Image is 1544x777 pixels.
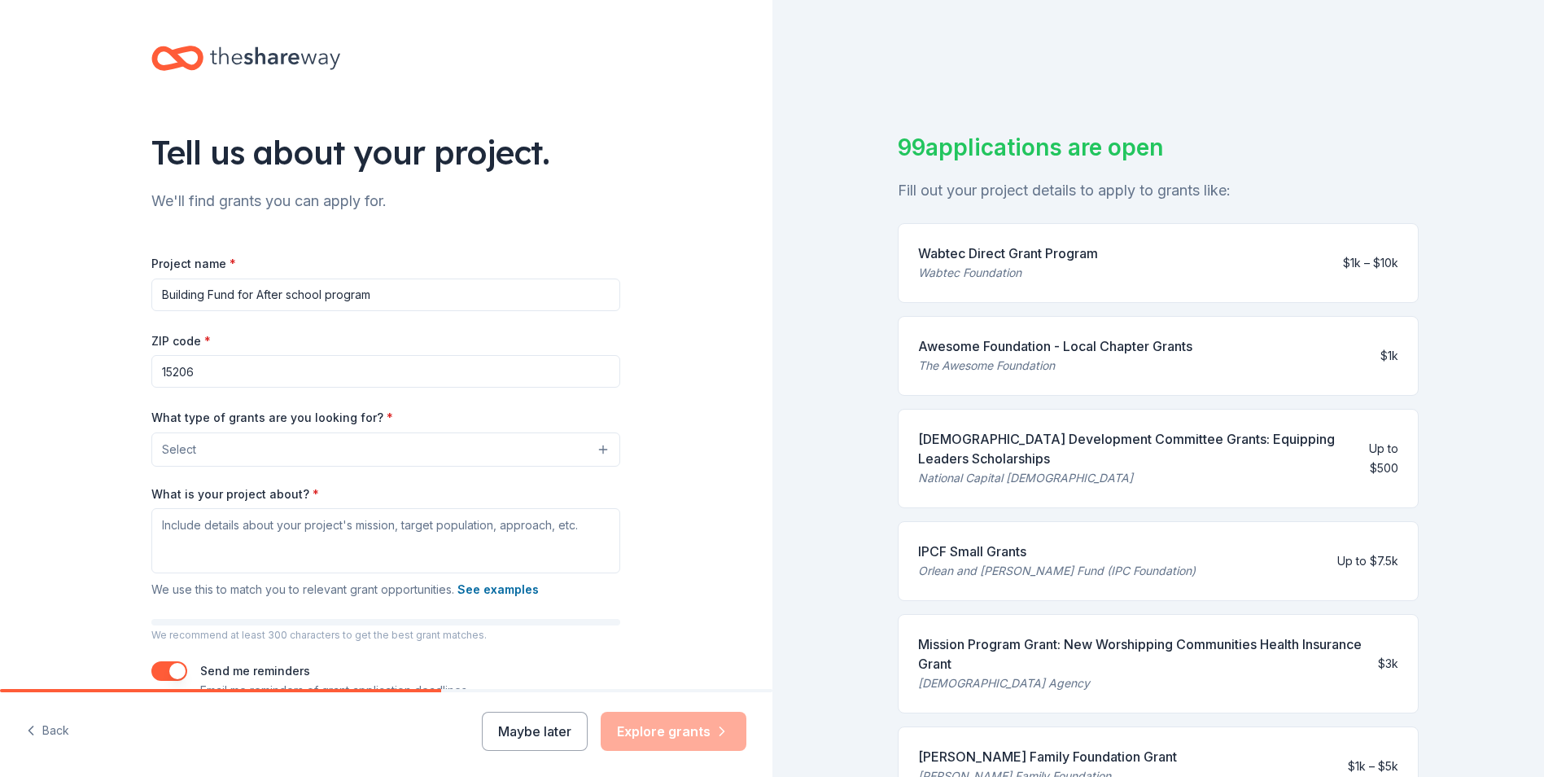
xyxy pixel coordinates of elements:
[918,356,1192,375] div: The Awesome Foundation
[918,429,1339,468] div: [DEMOGRAPHIC_DATA] Development Committee Grants: Equipping Leaders Scholarships
[151,129,620,175] div: Tell us about your project.
[1343,253,1398,273] div: $1k – $10k
[151,333,211,349] label: ZIP code
[918,336,1192,356] div: Awesome Foundation - Local Chapter Grants
[162,440,196,459] span: Select
[151,355,620,388] input: 12345 (U.S. only)
[918,634,1365,674] div: Mission Program Grant: New Worshipping Communities Health Insurance Grant
[151,188,620,214] div: We'll find grants you can apply for.
[1378,654,1398,674] div: $3k
[457,580,539,599] button: See examples
[200,681,467,700] p: Email me reminders of grant application deadlines
[151,629,620,642] p: We recommend at least 300 characters to get the best grant matches.
[918,468,1339,488] div: National Capital [DEMOGRAPHIC_DATA]
[1348,757,1398,776] div: $1k – $5k
[1380,346,1398,366] div: $1k
[918,674,1365,693] div: [DEMOGRAPHIC_DATA] Agency
[918,747,1177,766] div: [PERSON_NAME] Family Foundation Grant
[151,432,620,467] button: Select
[918,244,1098,263] div: Wabtec Direct Grant Program
[151,486,319,503] label: What is your project about?
[898,178,1419,204] div: Fill out your project details to apply to grants like:
[918,542,1196,561] div: IPCF Small Grants
[1352,439,1398,478] div: Up to $500
[898,130,1419,165] div: 99 applications are open
[151,279,620,311] input: After school program
[918,561,1196,581] div: Orlean and [PERSON_NAME] Fund (IPC Foundation)
[482,712,588,751] button: Maybe later
[918,263,1098,283] div: Wabtec Foundation
[1337,551,1398,571] div: Up to $7.5k
[151,256,236,272] label: Project name
[151,410,393,426] label: What type of grants are you looking for?
[26,714,69,748] button: Back
[200,664,310,678] label: Send me reminders
[151,582,539,596] span: We use this to match you to relevant grant opportunities.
